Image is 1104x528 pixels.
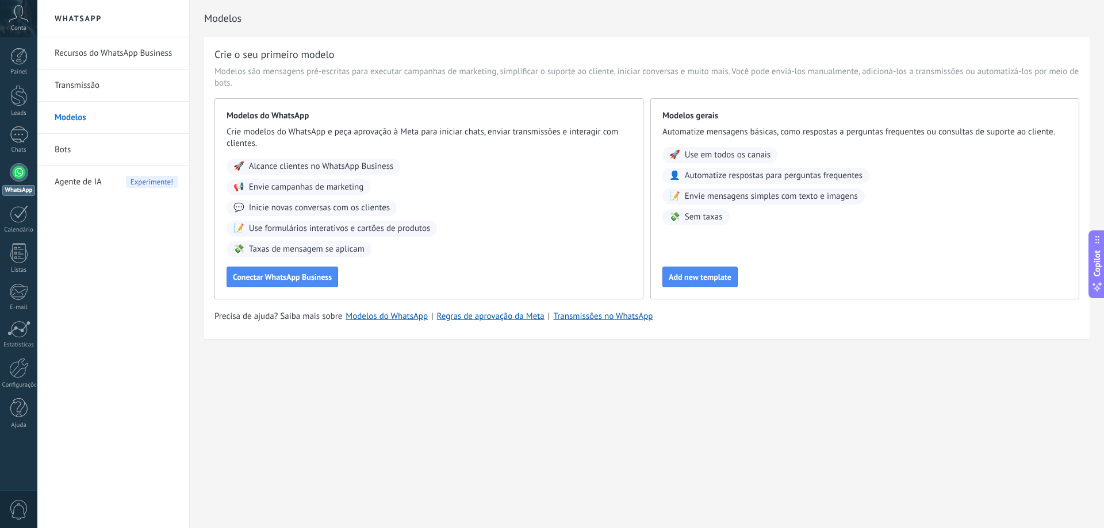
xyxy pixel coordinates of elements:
[685,149,770,161] span: Use em todos os canais
[55,102,178,134] a: Modelos
[685,170,862,182] span: Automatize respostas para perguntas frequentes
[11,25,26,32] span: Conta
[233,244,244,255] span: 💸
[2,422,36,429] div: Ajuda
[233,273,332,281] span: Conectar WhatsApp Business
[685,211,723,223] span: Sem taxas
[2,226,36,234] div: Calendário
[2,185,35,196] div: WhatsApp
[214,311,1079,322] div: | |
[2,68,36,76] div: Painel
[2,267,36,274] div: Listas
[346,311,428,322] a: Modelos do WhatsApp
[553,311,653,322] a: Transmissões no WhatsApp
[227,110,631,122] span: Modelos do WhatsApp
[2,147,36,154] div: Chats
[2,341,36,349] div: Estatísticas
[227,126,631,149] span: Crie modelos do WhatsApp e peça aprovação à Meta para iniciar chats, enviar transmissões e intera...
[669,149,680,161] span: 🚀
[37,102,189,134] li: Modelos
[249,244,365,255] span: Taxas de mensagem se aplicam
[249,182,364,193] span: Envie campanhas de marketing
[214,311,342,322] span: Precisa de ajuda? Saiba mais sobre
[437,311,545,322] a: Regras de aprovação da Meta
[685,191,858,202] span: Envie mensagens simples com texto e imagens
[37,37,189,70] li: Recursos do WhatsApp Business
[249,223,431,234] span: Use formulários interativos e cartões de produtos
[227,267,338,287] button: Conectar WhatsApp Business
[2,304,36,311] div: E-mail
[249,161,394,172] span: Alcance clientes no WhatsApp Business
[204,7,1090,30] h2: Modelos
[55,70,178,102] a: Transmissão
[233,161,244,172] span: 🚀
[249,202,390,214] span: Inicie novas conversas com os clientes
[2,381,36,389] div: Configurações
[214,66,1079,89] span: Modelos são mensagens pré-escritas para executar campanhas de marketing, simplificar o suporte ao...
[662,126,1067,138] span: Automatize mensagens básicas, como respostas a perguntas frequentes ou consultas de suporte ao cl...
[55,37,178,70] a: Recursos do WhatsApp Business
[669,170,680,182] span: 👤
[669,191,680,202] span: 📝
[37,166,189,198] li: Agente de IA
[233,202,244,214] span: 💬
[669,273,731,281] span: Add new template
[214,47,334,61] h3: Crie o seu primeiro modelo
[37,70,189,102] li: Transmissão
[669,211,680,223] span: 💸
[662,110,1067,122] span: Modelos gerais
[1091,250,1103,276] span: Copilot
[55,166,102,198] span: Agente de IA
[662,267,738,287] button: Add new template
[126,176,178,188] span: Experimente!
[2,110,36,117] div: Leads
[233,182,244,193] span: 📢
[55,166,178,198] a: Agente de IAExperimente!
[55,134,178,166] a: Bots
[37,134,189,166] li: Bots
[233,223,244,234] span: 📝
